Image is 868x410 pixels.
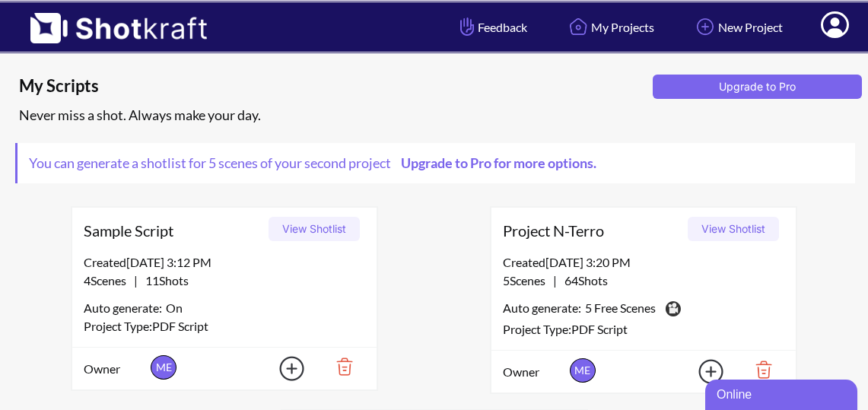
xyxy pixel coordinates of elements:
[19,75,647,97] span: My Scripts
[84,299,166,317] span: Auto generate:
[675,354,728,389] img: Add Icon
[503,320,784,338] div: Project Type: PDF Script
[84,360,147,378] span: Owner
[391,154,604,171] a: Upgrade to Pro for more options.
[84,317,365,335] div: Project Type: PDF Script
[570,358,596,383] span: ME
[681,7,794,47] a: New Project
[554,7,666,47] a: My Projects
[503,253,784,272] div: Created [DATE] 3:20 PM
[503,273,553,288] span: 5 Scenes
[269,217,360,241] button: View Shotlist
[15,103,860,128] div: Never miss a shot. Always make your day.
[151,355,176,380] span: ME
[732,357,784,383] img: Trash Icon
[206,154,391,171] span: 5 scenes of your second project
[653,75,862,99] button: Upgrade to Pro
[662,297,683,320] img: Camera Icon
[557,273,608,288] span: 64 Shots
[503,272,608,290] span: |
[17,143,615,183] span: You can generate a shotlist for
[84,272,189,290] span: |
[456,14,478,40] img: Hand Icon
[503,363,566,381] span: Owner
[138,273,189,288] span: 11 Shots
[84,219,263,242] span: Sample Script
[565,14,591,40] img: Home Icon
[84,253,365,272] div: Created [DATE] 3:12 PM
[503,219,682,242] span: Project N-Terro
[313,354,365,380] img: Trash Icon
[692,14,718,40] img: Add Icon
[585,299,656,320] span: 5 Free Scenes
[256,351,309,386] img: Add Icon
[166,299,183,317] span: On
[84,273,134,288] span: 4 Scenes
[503,299,585,320] span: Auto generate:
[688,217,779,241] button: View Shotlist
[705,377,860,410] iframe: chat widget
[456,18,527,36] span: Feedback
